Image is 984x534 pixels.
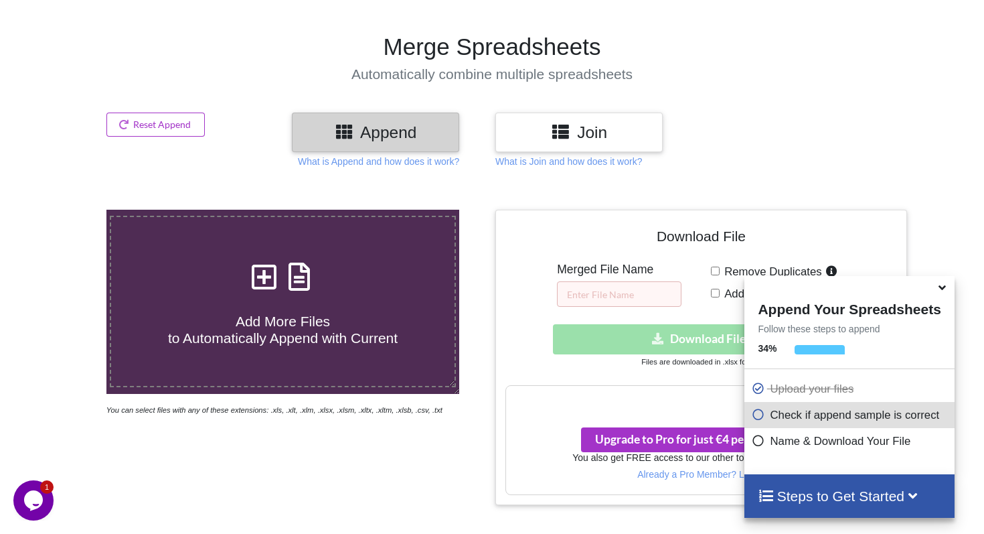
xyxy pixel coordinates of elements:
p: What is Join and how does it work? [495,155,642,168]
span: Upgrade to Pro for just €4 per month [595,432,805,446]
button: Upgrade to Pro for just €4 per monthsmile [581,427,819,452]
p: Follow these steps to append [744,322,954,336]
p: Already a Pro Member? Log In [506,468,896,481]
i: You can select files with any of these extensions: .xls, .xlt, .xlm, .xlsx, .xlsm, .xltx, .xltm, ... [106,406,442,414]
button: Reset Append [106,113,206,137]
h3: Your files are more than 1 MB [506,393,896,407]
p: Check if append sample is correct [751,407,951,423]
h3: Join [505,123,653,142]
h4: Download File [505,220,897,258]
h5: Merged File Name [557,263,681,277]
span: Remove Duplicates [720,265,822,278]
p: Name & Download Your File [751,433,951,450]
p: Upload your files [751,381,951,397]
span: Add More Files to Automatically Append with Current [168,314,398,346]
h3: Append [302,123,449,142]
h6: You also get FREE access to our other tool [506,452,896,464]
span: Add Source File Names [720,287,843,300]
b: 34 % [758,343,776,354]
p: What is Append and how does it work? [298,155,459,168]
small: Files are downloaded in .xlsx format [641,358,760,366]
iframe: chat widget [13,480,56,521]
h4: Append Your Spreadsheets [744,297,954,318]
h4: Steps to Get Started [758,488,940,505]
input: Enter File Name [557,281,681,307]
